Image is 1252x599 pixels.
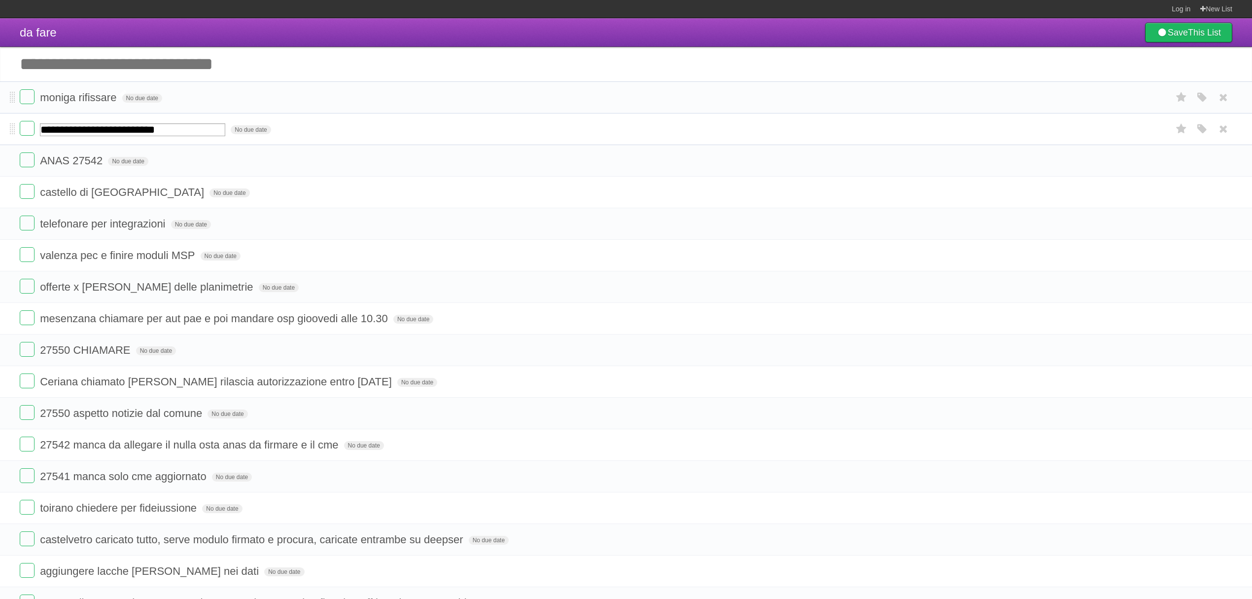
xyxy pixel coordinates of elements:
span: No due date [202,504,242,513]
label: Done [20,310,35,325]
label: Done [20,89,35,104]
span: No due date [108,157,148,166]
span: offerte x [PERSON_NAME] delle planimetrie [40,281,255,293]
span: mesenzana chiamare per aut pae e poi mandare osp gioovedi alle 10.30 [40,312,390,325]
label: Done [20,184,35,199]
label: Star task [1172,89,1191,106]
label: Done [20,121,35,136]
span: No due date [122,94,162,103]
label: Done [20,563,35,578]
span: da fare [20,26,57,39]
span: moniga rifissare [40,91,119,104]
label: Done [20,216,35,230]
span: castello di [GEOGRAPHIC_DATA] [40,186,207,198]
span: No due date [208,410,247,418]
span: No due date [344,441,384,450]
span: No due date [259,283,299,292]
label: Done [20,279,35,294]
span: aggiungere lacche [PERSON_NAME] nei dati [40,565,261,577]
span: valenza pec e finire moduli MSP [40,249,197,262]
b: This List [1188,28,1221,37]
span: No due date [171,220,211,229]
label: Done [20,374,35,388]
label: Done [20,152,35,167]
label: Done [20,405,35,420]
span: No due date [469,536,509,545]
span: toirano chiedere per fideiussione [40,502,199,514]
label: Done [20,468,35,483]
label: Done [20,437,35,451]
span: No due date [393,315,433,324]
span: 27550 aspetto notizie dal comune [40,407,205,419]
span: No due date [209,188,249,197]
span: No due date [201,252,241,261]
label: Done [20,342,35,357]
span: telefonare per integrazioni [40,218,168,230]
span: No due date [264,567,304,576]
label: Star task [1172,121,1191,137]
a: SaveThis List [1145,23,1232,42]
span: No due date [231,125,271,134]
label: Done [20,531,35,546]
span: No due date [136,346,176,355]
span: castelvetro caricato tutto, serve modulo firmato e procura, caricate entrambe su deepser [40,533,465,546]
span: Ceriana chiamato [PERSON_NAME] rilascia autorizzazione entro [DATE] [40,375,394,388]
label: Done [20,247,35,262]
span: 27550 CHIAMARE [40,344,133,356]
label: Done [20,500,35,515]
span: 27541 manca solo cme aggiornato [40,470,209,483]
span: 27542 manca da allegare il nulla osta anas da firmare e il cme [40,439,341,451]
span: ANAS 27542 [40,154,105,167]
span: No due date [397,378,437,387]
span: No due date [212,473,252,482]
